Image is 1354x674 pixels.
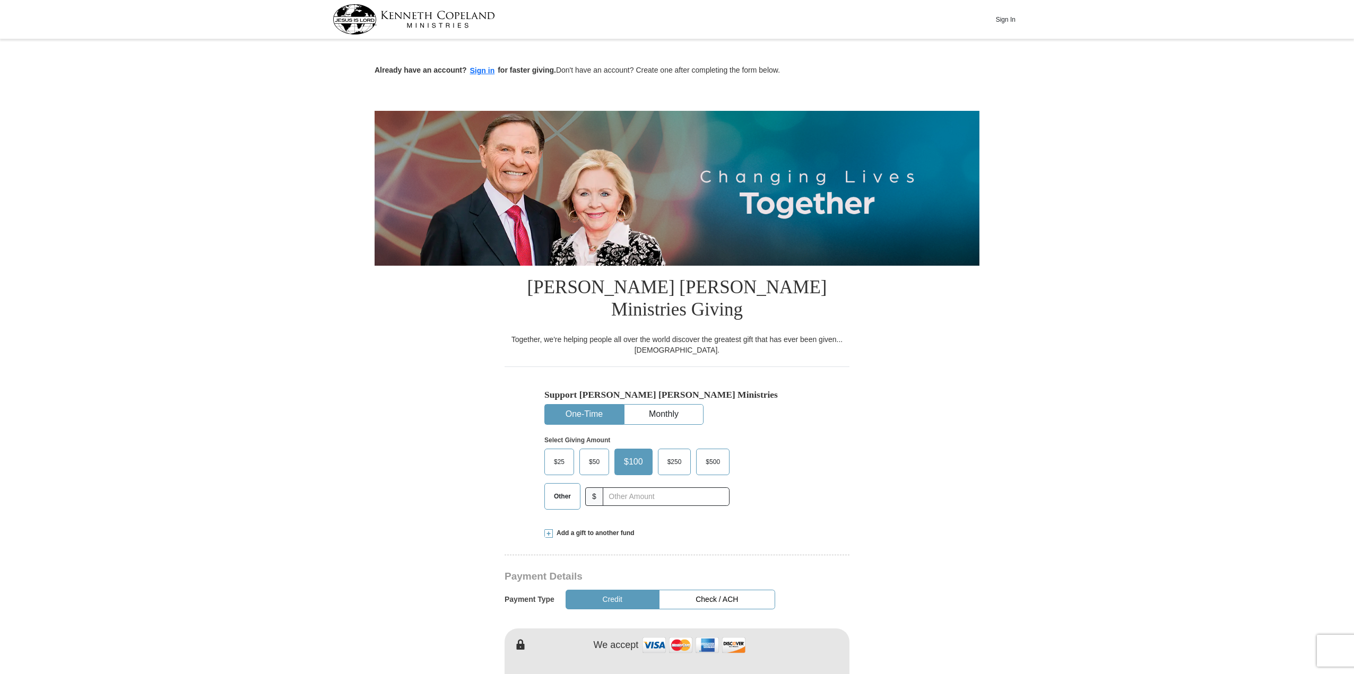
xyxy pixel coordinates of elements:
strong: Select Giving Amount [544,436,610,444]
span: $100 [619,454,648,470]
span: Add a gift to another fund [553,529,635,538]
input: Other Amount [603,487,730,506]
button: Sign in [467,65,498,77]
button: Check / ACH [659,590,775,609]
button: Credit [566,590,659,609]
span: $250 [662,454,687,470]
span: $ [585,487,603,506]
p: Don't have an account? Create one after completing the form below. [375,65,979,77]
span: $50 [584,454,605,470]
strong: Already have an account? for faster giving. [375,66,556,74]
button: One-Time [545,405,623,424]
span: $25 [549,454,570,470]
img: kcm-header-logo.svg [333,4,495,34]
img: credit cards accepted [641,634,747,657]
h3: Payment Details [505,571,775,583]
h4: We accept [594,640,639,651]
button: Sign In [990,11,1021,28]
button: Monthly [624,405,703,424]
h1: [PERSON_NAME] [PERSON_NAME] Ministries Giving [505,266,849,334]
h5: Payment Type [505,595,554,604]
span: $500 [700,454,725,470]
div: Together, we're helping people all over the world discover the greatest gift that has ever been g... [505,334,849,355]
span: Other [549,488,576,504]
h5: Support [PERSON_NAME] [PERSON_NAME] Ministries [544,389,810,400]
